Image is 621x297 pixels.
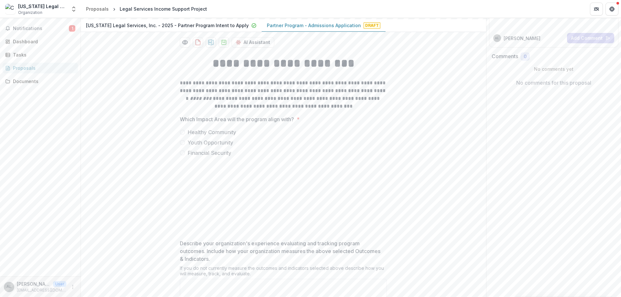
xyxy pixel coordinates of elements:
[83,4,210,14] nav: breadcrumb
[3,36,78,47] a: Dashboard
[5,4,16,14] img: Connecticut Legal Services, Inc.
[492,66,616,72] p: No comments yet
[18,3,67,10] div: [US_STATE] Legal Services, Inc.
[69,283,77,291] button: More
[193,37,203,48] button: download-proposal
[13,65,73,71] div: Proposals
[180,115,294,123] p: Which Impact Area will the program align with?
[69,25,75,32] span: 1
[524,54,527,59] span: 0
[219,37,229,48] button: download-proposal
[86,5,109,12] div: Proposals
[13,26,69,31] span: Notifications
[206,37,216,48] button: download-proposal
[180,239,383,263] p: Describe your organization's experience evaluating and tracking program outcomes. Include how you...
[13,51,73,58] div: Tasks
[86,22,249,29] p: [US_STATE] Legal Services, Inc. - 2025 - Partner Program Intent to Apply
[180,37,190,48] button: Preview cb801350-c3b9-43d1-9d05-e20f3eb8ccab-1.pdf
[120,5,207,12] div: Legal Services Income Support Project
[3,49,78,60] a: Tasks
[495,37,499,40] div: Astrid Lebron
[590,3,603,16] button: Partners
[180,265,387,279] div: If you do not currently measure the outcomes and indicators selected above describe how you will ...
[3,23,78,34] button: Notifications1
[17,287,66,293] p: [EMAIL_ADDRESS][DOMAIN_NAME]
[504,35,540,42] p: [PERSON_NAME]
[492,53,518,59] h2: Comments
[53,281,66,287] p: User
[232,37,274,48] button: AI Assistant
[3,76,78,87] a: Documents
[13,38,73,45] div: Dashboard
[18,10,42,16] span: Organization
[364,22,380,29] span: Draft
[188,128,236,136] span: Healthy Community
[13,78,73,85] div: Documents
[267,22,361,29] p: Partner Program - Admissions Application
[3,63,78,73] a: Proposals
[17,281,50,287] p: [PERSON_NAME]
[69,3,78,16] button: Open entity switcher
[188,139,233,146] span: Youth Opportunity
[605,3,618,16] button: Get Help
[6,285,12,289] div: Astrid Lebron
[83,4,111,14] a: Proposals
[188,149,231,157] span: Financial Security
[516,79,591,87] p: No comments for this proposal
[567,33,614,43] button: Add Comment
